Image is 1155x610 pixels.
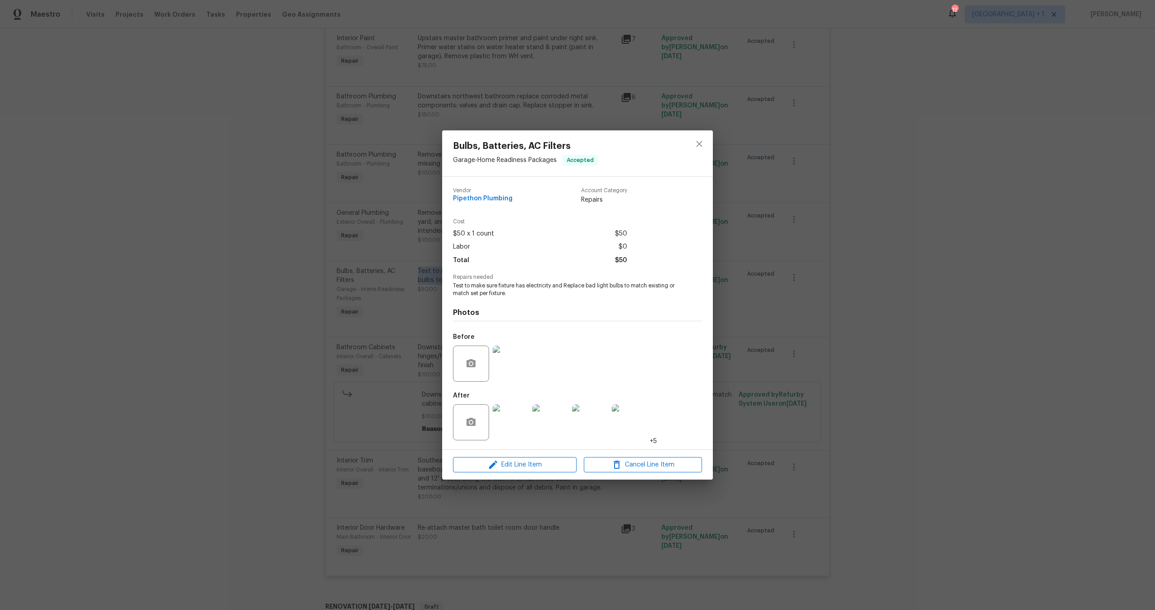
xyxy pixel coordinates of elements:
[688,133,710,155] button: close
[615,254,627,267] span: $50
[453,141,598,151] span: Bulbs, Batteries, AC Filters
[453,240,470,254] span: Labor
[453,393,470,399] h5: After
[650,437,657,446] span: +5
[453,188,513,194] span: Vendor
[453,254,469,267] span: Total
[581,188,627,194] span: Account Category
[952,5,958,14] div: 12
[615,227,627,240] span: $50
[453,227,494,240] span: $50 x 1 count
[453,308,702,317] h4: Photos
[587,459,699,471] span: Cancel Line Item
[581,195,627,204] span: Repairs
[453,457,577,473] button: Edit Line Item
[619,240,627,254] span: $0
[563,156,597,165] span: Accepted
[456,459,574,471] span: Edit Line Item
[453,274,702,280] span: Repairs needed
[453,282,677,297] span: Test to make sure fixture has electricity and Replace bad light bulbs to match existing or match ...
[453,334,475,340] h5: Before
[453,195,513,202] span: Pipethon Plumbing
[453,157,557,163] span: Garage - Home Readiness Packages
[453,219,627,225] span: Cost
[584,457,702,473] button: Cancel Line Item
